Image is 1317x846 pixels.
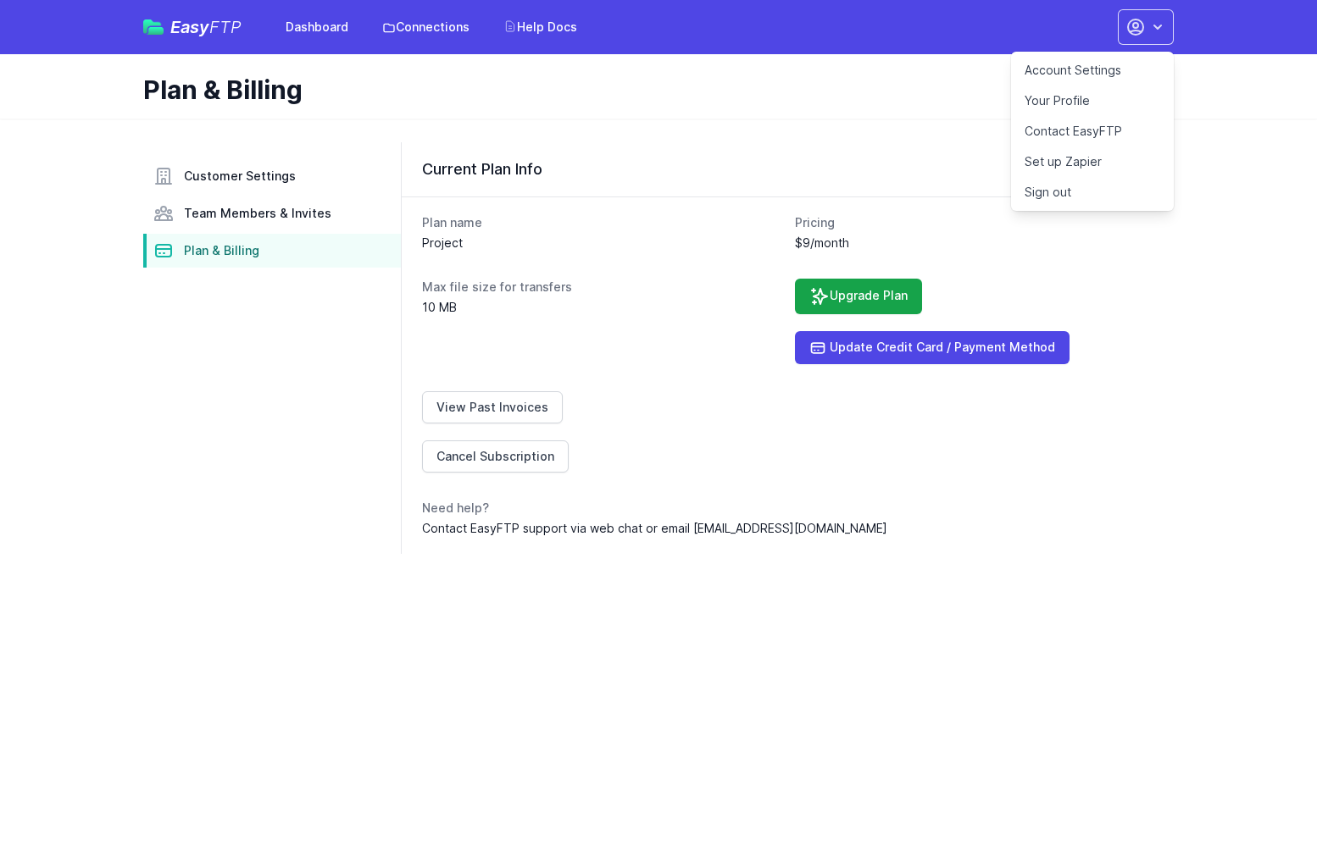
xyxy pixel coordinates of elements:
span: Customer Settings [184,168,296,185]
span: Plan & Billing [184,242,259,259]
dd: Contact EasyFTP support via web chat or email [EMAIL_ADDRESS][DOMAIN_NAME] [422,520,1153,537]
a: Connections [372,12,480,42]
a: Upgrade Plan [795,279,922,314]
a: Customer Settings [143,159,401,193]
iframe: Drift Widget Chat Controller [1232,761,1297,826]
dt: Pricing [795,214,1154,231]
a: Team Members & Invites [143,196,401,230]
a: Plan & Billing [143,234,401,268]
h3: Current Plan Info [422,159,1153,180]
dt: Plan name [422,214,781,231]
span: Team Members & Invites [184,205,331,222]
a: Update Credit Card / Payment Method [795,331,1070,364]
img: easyftp_logo.png [143,19,164,35]
a: Cancel Subscription [422,440,569,473]
dt: Max file size for transfers [422,279,781,296]
a: Help Docs [493,12,587,42]
span: Easy [170,19,242,36]
a: Account Settings [1011,55,1174,86]
dt: Need help? [422,500,1153,517]
a: Set up Zapier [1011,147,1174,177]
a: Contact EasyFTP [1011,116,1174,147]
dd: $9/month [795,235,1154,252]
a: Your Profile [1011,86,1174,116]
dd: Project [422,235,781,252]
h1: Plan & Billing [143,75,1160,105]
a: Sign out [1011,177,1174,207]
dd: 10 MB [422,299,781,316]
a: Dashboard [275,12,358,42]
a: View Past Invoices [422,391,563,423]
span: FTP [209,17,242,37]
a: EasyFTP [143,19,242,36]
